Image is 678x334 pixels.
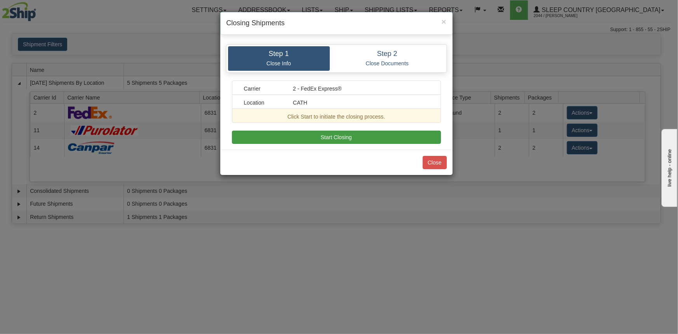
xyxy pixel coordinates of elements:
[287,99,435,107] div: CATH
[441,17,446,26] button: Close
[238,99,288,107] div: Location
[228,46,330,71] a: Step 1 Close Info
[232,131,441,144] button: Start Closing
[6,7,72,12] div: live help - online
[336,60,439,67] p: Close Documents
[238,113,435,121] div: Click Start to initiate the closing process.
[330,46,445,71] a: Step 2 Close Documents
[336,50,439,58] h4: Step 2
[287,85,435,93] div: 2 - FedEx Express®
[234,50,324,58] h4: Step 1
[238,85,288,93] div: Carrier
[660,127,677,206] iframe: chat widget
[227,18,446,28] h4: Closing Shipments
[423,156,447,169] button: Close
[441,17,446,26] span: ×
[234,60,324,67] p: Close Info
